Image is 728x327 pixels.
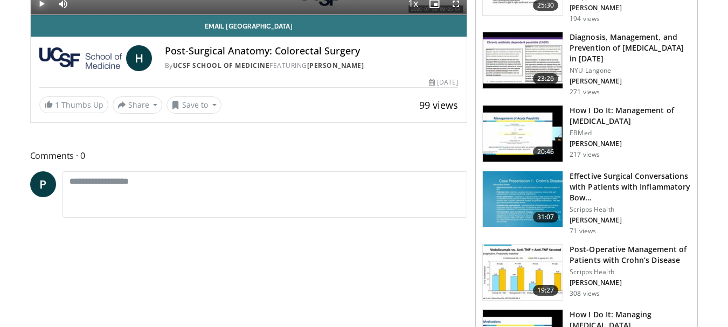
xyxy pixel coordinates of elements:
[126,45,152,71] a: H
[570,216,691,225] p: [PERSON_NAME]
[165,61,458,71] div: By FEATURING
[482,171,691,235] a: 31:07 Effective Surgical Conversations with Patients with Inflammatory Bow… Scripps Health [PERSO...
[570,140,691,148] p: [PERSON_NAME]
[570,32,691,64] h3: Diagnosis, Management, and Prevention of [MEDICAL_DATA] in [DATE]
[570,129,691,137] p: EBMed
[570,244,691,266] h3: Post-Operative Management of Patients with Crohn’s Disease
[429,78,458,87] div: [DATE]
[55,100,59,110] span: 1
[419,99,458,112] span: 99 views
[31,15,467,37] a: Email [GEOGRAPHIC_DATA]
[483,32,563,88] img: 1a171440-c039-4334-9498-c37888e1e1ce.150x105_q85_crop-smart_upscale.jpg
[570,150,600,159] p: 217 views
[570,88,600,96] p: 271 views
[483,106,563,162] img: 40e65c9e-b6d6-4bec-8c12-090d47703897.150x105_q85_crop-smart_upscale.jpg
[39,96,108,113] a: 1 Thumbs Up
[39,45,122,71] img: UCSF School of Medicine
[570,171,691,203] h3: Effective Surgical Conversations with Patients with Inflammatory Bow…
[482,105,691,162] a: 20:46 How I Do It: Management of [MEDICAL_DATA] EBMed [PERSON_NAME] 217 views
[167,96,221,114] button: Save to
[533,285,559,296] span: 19:27
[570,205,691,214] p: Scripps Health
[570,289,600,298] p: 308 views
[173,61,270,70] a: UCSF School of Medicine
[483,245,563,301] img: f2d3f3df-c34f-4493-ac71-d20a1e430593.150x105_q85_crop-smart_upscale.jpg
[533,147,559,157] span: 20:46
[570,66,691,75] p: NYU Langone
[307,61,364,70] a: [PERSON_NAME]
[570,15,600,23] p: 194 views
[30,171,56,197] a: P
[533,73,559,84] span: 23:26
[570,268,691,276] p: Scripps Health
[570,77,691,86] p: [PERSON_NAME]
[113,96,163,114] button: Share
[483,171,563,227] img: 7367d4d5-1f3c-4742-bb22-3c4735f8e2fb.150x105_q85_crop-smart_upscale.jpg
[570,4,691,12] p: [PERSON_NAME]
[570,105,691,127] h3: How I Do It: Management of [MEDICAL_DATA]
[482,244,691,301] a: 19:27 Post-Operative Management of Patients with Crohn’s Disease Scripps Health [PERSON_NAME] 308...
[482,32,691,96] a: 23:26 Diagnosis, Management, and Prevention of [MEDICAL_DATA] in [DATE] NYU Langone [PERSON_NAME]...
[30,149,468,163] span: Comments 0
[165,45,458,57] h4: Post-Surgical Anatomy: Colorectal Surgery
[570,279,691,287] p: [PERSON_NAME]
[570,227,596,235] p: 71 views
[533,212,559,222] span: 31:07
